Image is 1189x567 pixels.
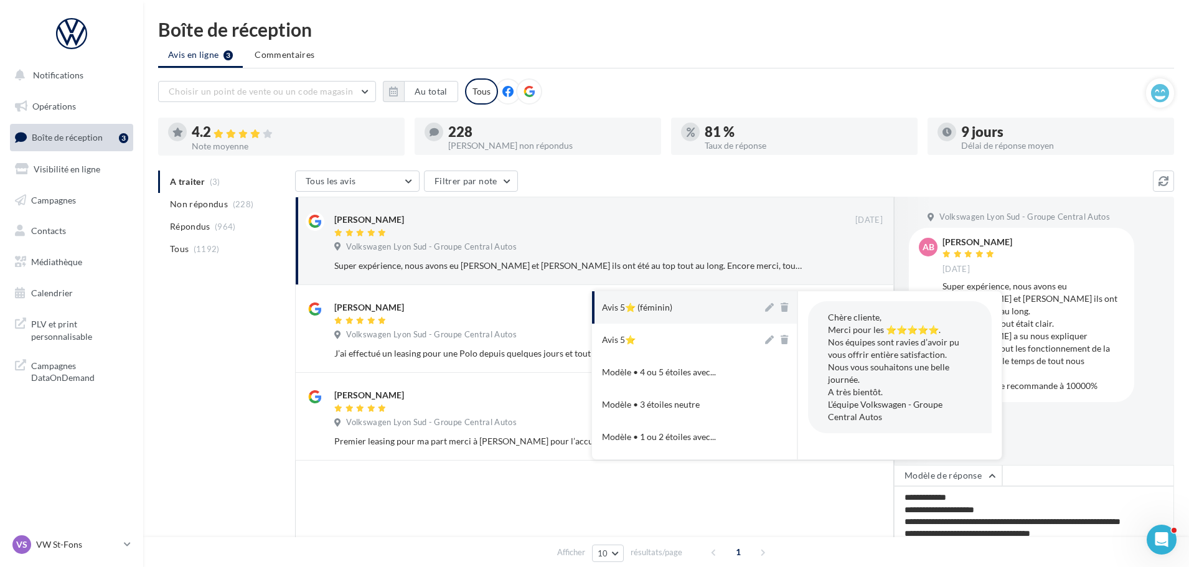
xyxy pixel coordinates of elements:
div: 3 [119,133,128,143]
div: Premier leasing pour ma part merci à [PERSON_NAME] pour l’accueil et le suivis de notre dossier j... [334,435,802,448]
button: 10 [592,545,624,562]
span: Médiathèque [31,256,82,267]
div: [PERSON_NAME] [334,213,404,226]
span: Commentaires [255,49,314,61]
span: VS [16,538,27,551]
div: 4.2 [192,125,395,139]
button: Tous les avis [295,171,420,192]
span: Contacts [31,225,66,236]
div: Avis 5⭐ [602,334,636,346]
a: Campagnes DataOnDemand [7,352,136,389]
span: Volkswagen Lyon Sud - Groupe Central Autos [346,329,517,340]
button: Modèle • 3 étoiles neutre [592,388,763,421]
div: Super expérience, nous avons eu [PERSON_NAME] et [PERSON_NAME] ils ont été au top tout au long. E... [334,260,802,272]
button: Choisir un point de vente ou un code magasin [158,81,376,102]
div: [PERSON_NAME] [942,238,1012,246]
span: Volkswagen Lyon Sud - Groupe Central Autos [346,241,517,253]
div: [PERSON_NAME] non répondus [448,141,651,150]
span: Répondus [170,220,210,233]
span: Choisir un point de vente ou un code magasin [169,86,353,96]
span: 10 [598,548,608,558]
span: Visibilité en ligne [34,164,100,174]
button: Filtrer par note [424,171,518,192]
span: Calendrier [31,288,73,298]
div: [PERSON_NAME] [334,301,404,314]
span: (1192) [194,244,220,254]
span: Tous les avis [306,176,356,186]
span: 1 [728,542,748,562]
span: AB [923,241,934,253]
span: Non répondus [170,198,228,210]
div: Super expérience, nous avons eu [PERSON_NAME] et [PERSON_NAME] ils ont été au top tout au long. E... [942,280,1124,392]
a: Médiathèque [7,249,136,275]
span: [DATE] [855,215,883,226]
span: résultats/page [631,546,682,558]
button: Avis 5⭐ (féminin) [592,291,763,324]
p: VW St-Fons [36,538,119,551]
span: PLV et print personnalisable [31,316,128,342]
span: Campagnes DataOnDemand [31,357,128,384]
div: Délai de réponse moyen [961,141,1164,150]
span: Chère cliente, Merci pour les ⭐⭐⭐⭐⭐. Nos équipes sont ravies d’avoir pu vous offrir entière satis... [828,312,959,422]
button: Notifications [7,62,131,88]
a: VS VW St-Fons [10,533,133,556]
button: Au total [383,81,458,102]
span: [DATE] [942,264,970,275]
div: 81 % [705,125,908,139]
div: Note moyenne [192,142,395,151]
a: Opérations [7,93,136,119]
div: 9 jours [961,125,1164,139]
a: PLV et print personnalisable [7,311,136,347]
a: Contacts [7,218,136,244]
span: (228) [233,199,254,209]
div: Modèle • 3 étoiles neutre [602,398,700,411]
a: Visibilité en ligne [7,156,136,182]
a: Calendrier [7,280,136,306]
iframe: Intercom live chat [1147,525,1177,555]
span: Modèle • 1 ou 2 étoiles avec... [602,431,716,443]
button: Modèle de réponse [894,465,1002,486]
span: (964) [215,222,236,232]
span: Afficher [557,546,585,558]
span: Campagnes [31,194,76,205]
div: J’ai effectué un leasing pour une Polo depuis quelques jours et tout est parfait ! L'accueil est ... [334,347,802,360]
div: Boîte de réception [158,20,1174,39]
span: Modèle • 4 ou 5 étoiles avec... [602,366,716,378]
span: Boîte de réception [32,132,103,143]
button: Modèle • 1 ou 2 étoiles avec... [592,421,763,453]
span: Tous [170,243,189,255]
a: Campagnes [7,187,136,213]
div: 228 [448,125,651,139]
button: Avis 5⭐ [592,324,763,356]
div: Avis 5⭐ (féminin) [602,301,672,314]
button: Modèle • 4 ou 5 étoiles avec... [592,356,763,388]
button: Au total [404,81,458,102]
div: Tous [465,78,498,105]
span: Opérations [32,101,76,111]
span: Notifications [33,70,83,80]
span: Volkswagen Lyon Sud - Groupe Central Autos [939,212,1110,223]
span: Volkswagen Lyon Sud - Groupe Central Autos [346,417,517,428]
div: Taux de réponse [705,141,908,150]
div: [PERSON_NAME] [334,389,404,401]
a: Boîte de réception3 [7,124,136,151]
